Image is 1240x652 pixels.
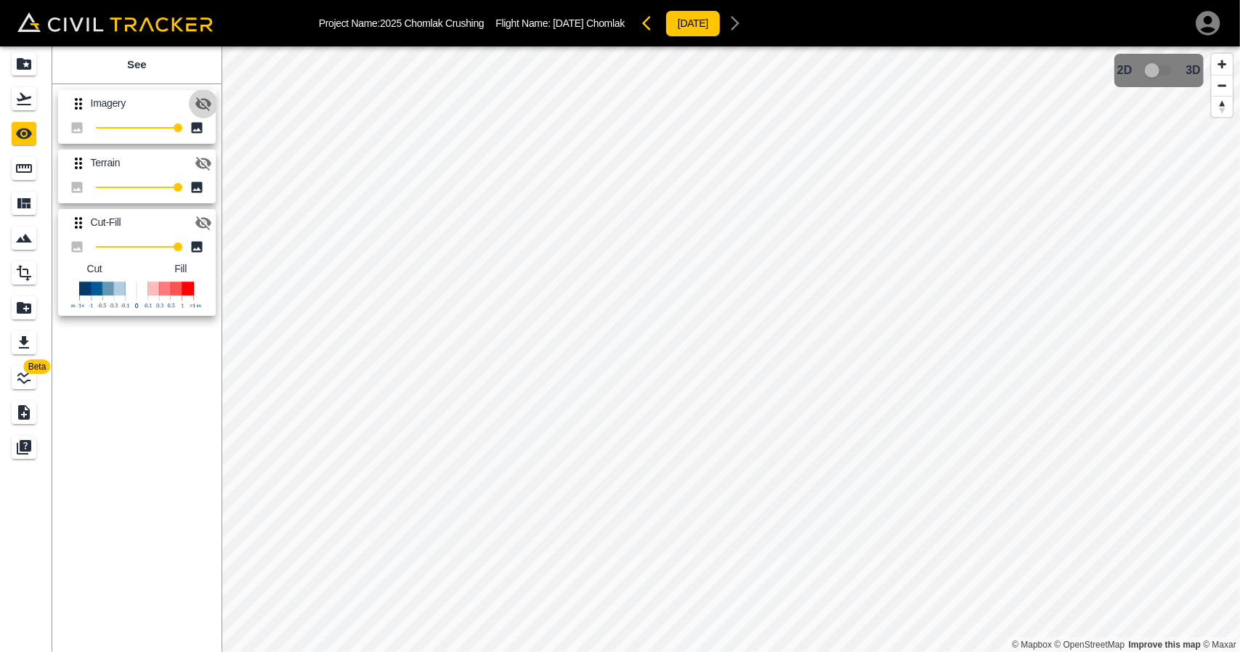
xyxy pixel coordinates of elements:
a: Maxar [1203,640,1236,650]
canvas: Map [222,46,1240,652]
a: Map feedback [1129,640,1201,650]
button: Zoom out [1212,75,1233,96]
span: [DATE] Chomlak [553,17,625,29]
img: Civil Tracker [17,12,213,33]
span: 3D [1186,64,1201,77]
button: [DATE] [665,10,721,37]
button: Zoom in [1212,54,1233,75]
a: OpenStreetMap [1055,640,1125,650]
button: Reset bearing to north [1212,96,1233,117]
p: Flight Name: [495,17,625,29]
a: Mapbox [1012,640,1052,650]
span: 3D model not uploaded yet [1138,57,1180,84]
p: Project Name: 2025 Chomlak Crushing [319,17,485,29]
span: 2D [1117,64,1132,77]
